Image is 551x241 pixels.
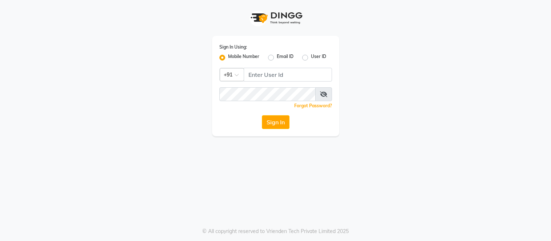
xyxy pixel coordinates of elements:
[277,53,293,62] label: Email ID
[262,115,289,129] button: Sign In
[247,7,305,29] img: logo1.svg
[294,103,332,108] a: Forgot Password?
[219,44,247,50] label: Sign In Using:
[311,53,326,62] label: User ID
[219,87,316,101] input: Username
[228,53,259,62] label: Mobile Number
[244,68,332,82] input: Username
